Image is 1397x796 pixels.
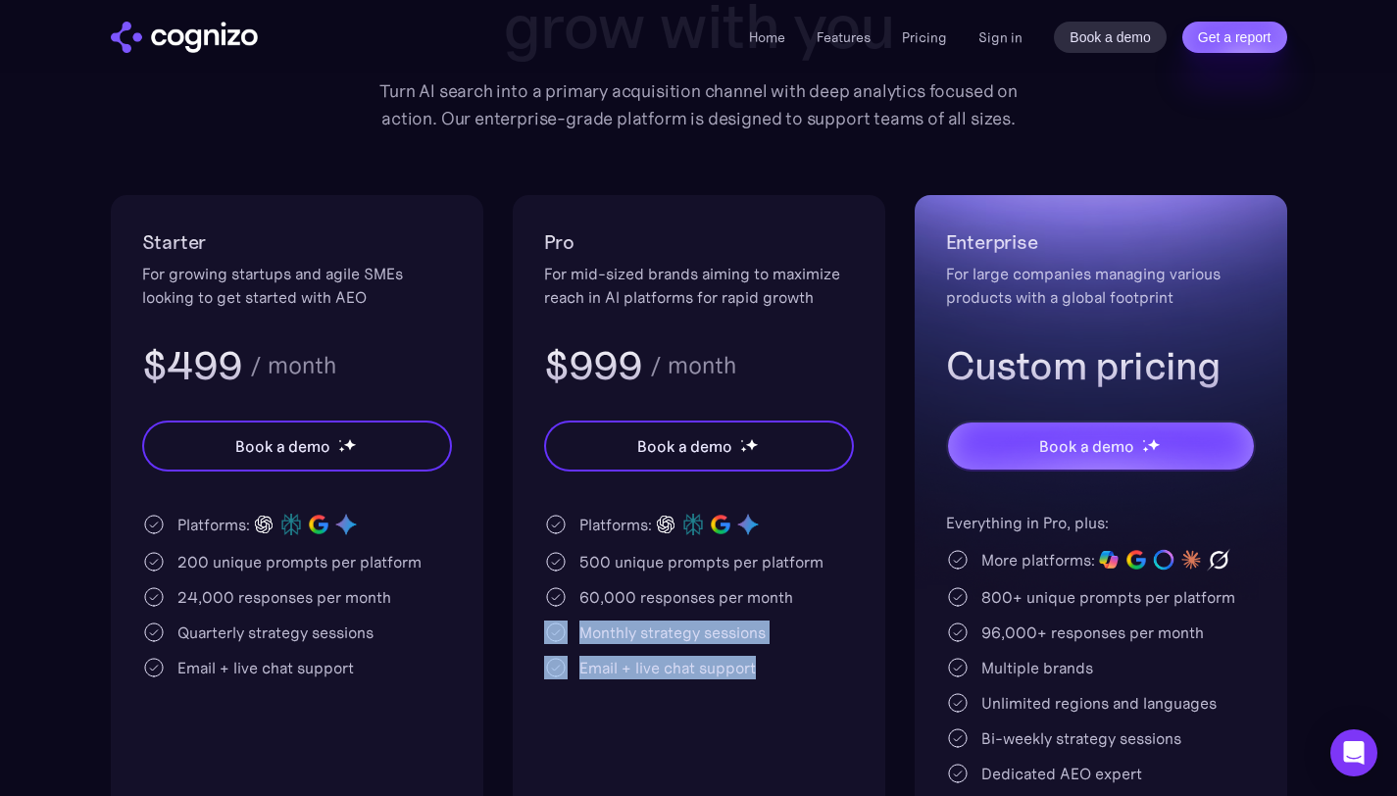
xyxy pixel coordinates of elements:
a: Get a report [1182,22,1287,53]
div: 800+ unique prompts per platform [981,585,1235,609]
div: / month [250,354,336,377]
div: Book a demo [235,434,329,458]
a: Book a demostarstarstar [946,421,1256,472]
h2: Starter [142,226,452,258]
img: star [1147,438,1160,451]
img: star [740,439,743,442]
img: star [1142,446,1149,453]
div: More platforms: [981,548,1095,572]
div: Turn AI search into a primary acquisition channel with deep analytics focused on action. Our ente... [366,77,1032,132]
div: Email + live chat support [579,656,756,679]
div: Book a demo [1039,434,1133,458]
img: star [745,438,758,451]
a: Pricing [902,28,947,46]
div: Platforms: [177,513,250,536]
h3: $499 [142,340,243,391]
a: Book a demo [1054,22,1167,53]
div: For growing startups and agile SMEs looking to get started with AEO [142,262,452,309]
h2: Enterprise [946,226,1256,258]
img: cognizo logo [111,22,258,53]
img: star [338,446,345,453]
div: For mid-sized brands aiming to maximize reach in AI platforms for rapid growth [544,262,854,309]
a: Sign in [978,25,1023,49]
a: Book a demostarstarstar [142,421,452,472]
div: / month [650,354,736,377]
img: star [343,438,356,451]
div: Platforms: [579,513,652,536]
div: Dedicated AEO expert [981,762,1142,785]
a: home [111,22,258,53]
div: 200 unique prompts per platform [177,550,422,573]
div: For large companies managing various products with a global footprint [946,262,1256,309]
div: Multiple brands [981,656,1093,679]
div: 96,000+ responses per month [981,621,1204,644]
div: Quarterly strategy sessions [177,621,374,644]
a: Features [817,28,871,46]
img: star [740,446,747,453]
div: Monthly strategy sessions [579,621,766,644]
div: Bi-weekly strategy sessions [981,726,1181,750]
h3: Custom pricing [946,340,1256,391]
a: Home [749,28,785,46]
img: star [338,439,341,442]
img: star [1142,439,1145,442]
div: 500 unique prompts per platform [579,550,823,573]
h2: Pro [544,226,854,258]
div: Email + live chat support [177,656,354,679]
div: Open Intercom Messenger [1330,729,1377,776]
a: Book a demostarstarstar [544,421,854,472]
div: Unlimited regions and languages [981,691,1217,715]
h3: $999 [544,340,643,391]
div: Book a demo [637,434,731,458]
div: 60,000 responses per month [579,585,793,609]
div: Everything in Pro, plus: [946,511,1256,534]
div: 24,000 responses per month [177,585,391,609]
